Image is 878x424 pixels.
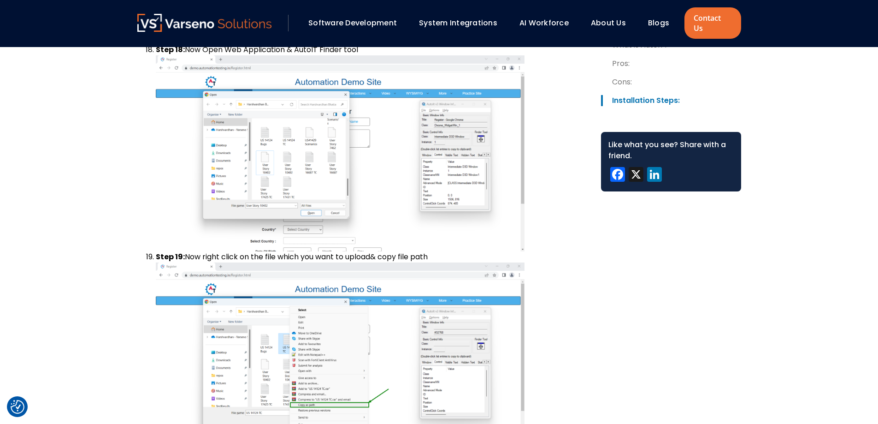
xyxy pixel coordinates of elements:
a: Blogs [648,18,669,28]
li: Now Open Web Application & AutoIT Finder tool [156,44,586,251]
div: AI Workforce [515,15,582,31]
a: Software Development [308,18,397,28]
strong: Step 19: [156,251,185,262]
a: Facebook [608,167,627,184]
img: Revisit consent button [11,400,24,414]
div: Like what you see? Share with a friend. [608,139,734,161]
a: LinkedIn [645,167,664,184]
a: Contact Us [684,7,741,39]
a: Pros: [601,58,741,69]
a: Installation Steps: [601,95,741,106]
a: X [627,167,645,184]
a: System Integrations [419,18,497,28]
div: About Us [586,15,639,31]
div: Software Development [304,15,410,31]
div: System Integrations [414,15,510,31]
img: Varseno Solutions – Product Engineering & IT Services [137,14,272,32]
button: Cookie Settings [11,400,24,414]
a: AI Workforce [519,18,569,28]
div: Blogs [643,15,682,31]
a: About Us [591,18,626,28]
strong: Step 18: [156,44,185,55]
a: Cons: [601,77,741,88]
